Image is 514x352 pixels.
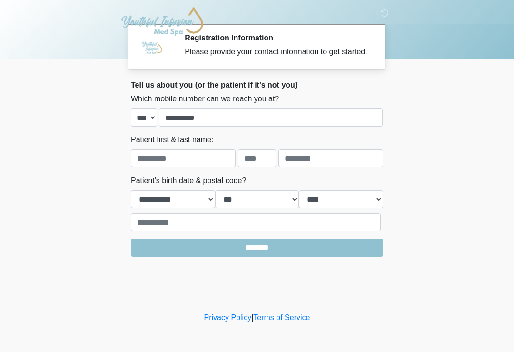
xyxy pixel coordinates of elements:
[138,33,167,62] img: Agent Avatar
[253,313,310,322] a: Terms of Service
[204,313,252,322] a: Privacy Policy
[121,7,203,36] img: Youthful Infusion Med Spa - Grapevine Logo
[131,80,383,89] h2: Tell us about you (or the patient if it's not you)
[131,175,246,186] label: Patient's birth date & postal code?
[131,93,279,105] label: Which mobile number can we reach you at?
[185,46,369,58] div: Please provide your contact information to get started.
[131,134,213,146] label: Patient first & last name:
[251,313,253,322] a: |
